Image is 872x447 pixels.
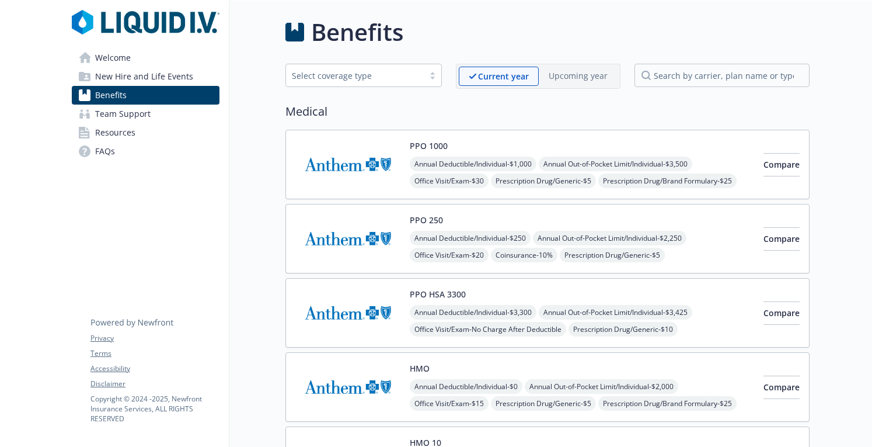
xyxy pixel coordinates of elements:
div: Select coverage type [292,70,418,82]
span: Benefits [95,86,127,105]
span: Compare [763,159,800,170]
a: FAQs [72,142,219,161]
h1: Benefits [311,15,403,50]
img: Anthem Blue Cross carrier logo [295,140,400,189]
span: Prescription Drug/Generic - $5 [491,174,596,188]
span: Annual Deductible/Individual - $0 [410,379,522,394]
span: Prescription Drug/Brand Formulary - $25 [598,396,737,411]
span: Team Support [95,105,151,123]
span: Office Visit/Exam - $15 [410,396,489,411]
a: Privacy [90,333,219,344]
button: Compare [763,153,800,176]
span: Annual Out-of-Pocket Limit/Individual - $2,250 [533,231,686,245]
a: Benefits [72,86,219,105]
span: Compare [763,307,800,318]
span: Annual Out-of-Pocket Limit/Individual - $2,000 [525,379,678,394]
img: Anthem Blue Cross carrier logo [295,214,400,264]
img: Anthem Blue Cross carrier logo [295,288,400,338]
span: Annual Deductible/Individual - $250 [410,231,531,245]
a: Disclaimer [90,379,219,389]
a: Welcome [72,48,219,67]
span: New Hire and Life Events [95,67,193,86]
span: Prescription Drug/Generic - $5 [560,248,665,262]
button: PPO 250 [410,214,443,226]
span: Office Visit/Exam - $30 [410,174,489,188]
a: Accessibility [90,363,219,374]
button: Compare [763,227,800,251]
span: Office Visit/Exam - No Charge After Deductible [410,322,566,337]
span: Prescription Drug/Generic - $5 [491,396,596,411]
a: New Hire and Life Events [72,67,219,86]
span: Welcome [95,48,131,67]
img: Anthem Blue Cross carrier logo [295,362,400,412]
p: Upcoming year [549,70,608,82]
span: FAQs [95,142,115,161]
button: Compare [763,376,800,399]
a: Team Support [72,105,219,123]
span: Annual Deductible/Individual - $3,300 [410,305,536,320]
button: PPO 1000 [410,140,448,152]
p: Copyright © 2024 - 2025 , Newfront Insurance Services, ALL RIGHTS RESERVED [90,394,219,424]
span: Upcoming year [539,67,618,86]
input: search by carrier, plan name or type [634,64,810,87]
a: Resources [72,123,219,142]
span: Office Visit/Exam - $20 [410,248,489,262]
span: Coinsurance - 10% [491,248,557,262]
p: Current year [478,70,529,82]
h2: Medical [285,103,810,120]
span: Prescription Drug/Brand Formulary - $25 [598,174,737,188]
a: Terms [90,348,219,359]
span: Resources [95,123,135,142]
button: Compare [763,302,800,325]
span: Prescription Drug/Generic - $10 [568,322,678,337]
button: HMO [410,362,430,375]
span: Annual Out-of-Pocket Limit/Individual - $3,500 [539,157,692,171]
span: Annual Deductible/Individual - $1,000 [410,157,536,171]
button: PPO HSA 3300 [410,288,466,300]
span: Compare [763,382,800,393]
span: Annual Out-of-Pocket Limit/Individual - $3,425 [539,305,692,320]
span: Compare [763,233,800,244]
